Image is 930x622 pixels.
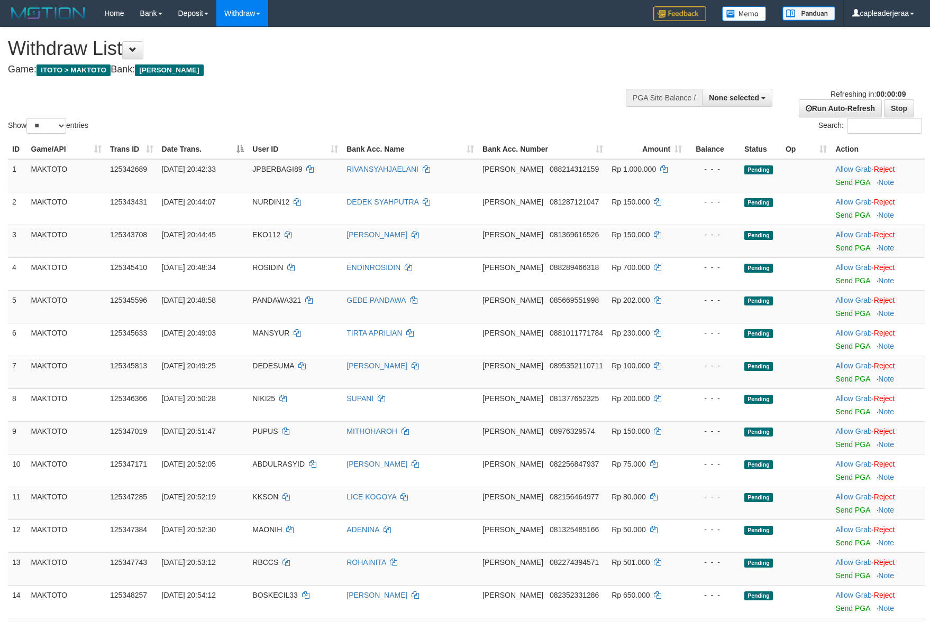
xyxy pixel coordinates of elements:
[831,323,925,356] td: ·
[744,591,773,600] span: Pending
[110,296,147,304] span: 125345596
[162,493,216,501] span: [DATE] 20:52:19
[110,394,147,403] span: 125346366
[248,140,342,159] th: User ID: activate to sort column ascending
[347,394,373,403] a: SUPANI
[478,140,607,159] th: Bank Acc. Number: activate to sort column ascending
[347,230,407,239] a: [PERSON_NAME]
[252,296,301,304] span: PANDAWA321
[690,393,736,404] div: - - -
[550,361,603,370] span: Copy 0895352110711 to clipboard
[835,244,870,252] a: Send PGA
[876,90,906,98] strong: 00:00:09
[482,329,543,337] span: [PERSON_NAME]
[878,506,894,514] a: Note
[252,460,305,468] span: ABDULRASYID
[612,230,650,239] span: Rp 150.000
[110,460,147,468] span: 125347171
[874,263,895,272] a: Reject
[8,159,27,192] td: 1
[744,395,773,404] span: Pending
[110,493,147,501] span: 125347285
[482,165,543,173] span: [PERSON_NAME]
[831,585,925,618] td: ·
[835,558,873,567] span: ·
[874,558,895,567] a: Reject
[744,559,773,568] span: Pending
[835,394,873,403] span: ·
[27,454,106,487] td: MAKTOTO
[347,361,407,370] a: [PERSON_NAME]
[612,460,646,468] span: Rp 75.000
[690,262,736,273] div: - - -
[884,99,914,117] a: Stop
[252,165,302,173] span: JPBERBAGI89
[8,323,27,356] td: 6
[835,329,873,337] span: ·
[831,192,925,225] td: ·
[835,361,871,370] a: Allow Grab
[835,473,870,481] a: Send PGA
[482,361,543,370] span: [PERSON_NAME]
[162,427,216,435] span: [DATE] 20:51:47
[690,295,736,305] div: - - -
[482,493,543,501] span: [PERSON_NAME]
[252,263,283,272] span: ROSIDIN
[831,388,925,421] td: ·
[550,427,595,435] span: Copy 08976329574 to clipboard
[835,460,873,468] span: ·
[162,198,216,206] span: [DATE] 20:44:07
[878,473,894,481] a: Note
[252,198,289,206] span: NURDIN12
[252,427,278,435] span: PUPUS
[252,329,289,337] span: MANSYUR
[8,356,27,388] td: 7
[27,140,106,159] th: Game/API: activate to sort column ascending
[347,427,397,435] a: MITHOHAROH
[744,460,773,469] span: Pending
[8,118,88,134] label: Show entries
[835,558,871,567] a: Allow Grab
[27,552,106,585] td: MAKTOTO
[835,571,870,580] a: Send PGA
[744,329,773,338] span: Pending
[347,296,406,304] a: GEDE PANDAWA
[835,493,871,501] a: Allow Grab
[8,519,27,552] td: 12
[835,460,871,468] a: Allow Grab
[347,558,386,567] a: ROHAINITA
[835,375,870,383] a: Send PGA
[831,290,925,323] td: ·
[612,296,650,304] span: Rp 202.000
[482,263,543,272] span: [PERSON_NAME]
[8,64,609,75] h4: Game: Bank:
[252,394,275,403] span: NIKI25
[162,558,216,567] span: [DATE] 20:53:12
[874,198,895,206] a: Reject
[878,407,894,416] a: Note
[831,257,925,290] td: ·
[744,362,773,371] span: Pending
[818,118,922,134] label: Search:
[782,6,835,21] img: panduan.png
[835,427,871,435] a: Allow Grab
[690,360,736,371] div: - - -
[482,198,543,206] span: [PERSON_NAME]
[835,427,873,435] span: ·
[612,329,650,337] span: Rp 230.000
[878,276,894,285] a: Note
[831,454,925,487] td: ·
[252,230,280,239] span: EKO112
[482,525,543,534] span: [PERSON_NAME]
[27,421,106,454] td: MAKTOTO
[690,229,736,240] div: - - -
[744,493,773,502] span: Pending
[744,165,773,174] span: Pending
[550,394,599,403] span: Copy 081377652325 to clipboard
[347,198,418,206] a: DEDEK SYAHPUTRA
[686,140,740,159] th: Balance
[690,197,736,207] div: - - -
[482,460,543,468] span: [PERSON_NAME]
[612,361,650,370] span: Rp 100.000
[874,493,895,501] a: Reject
